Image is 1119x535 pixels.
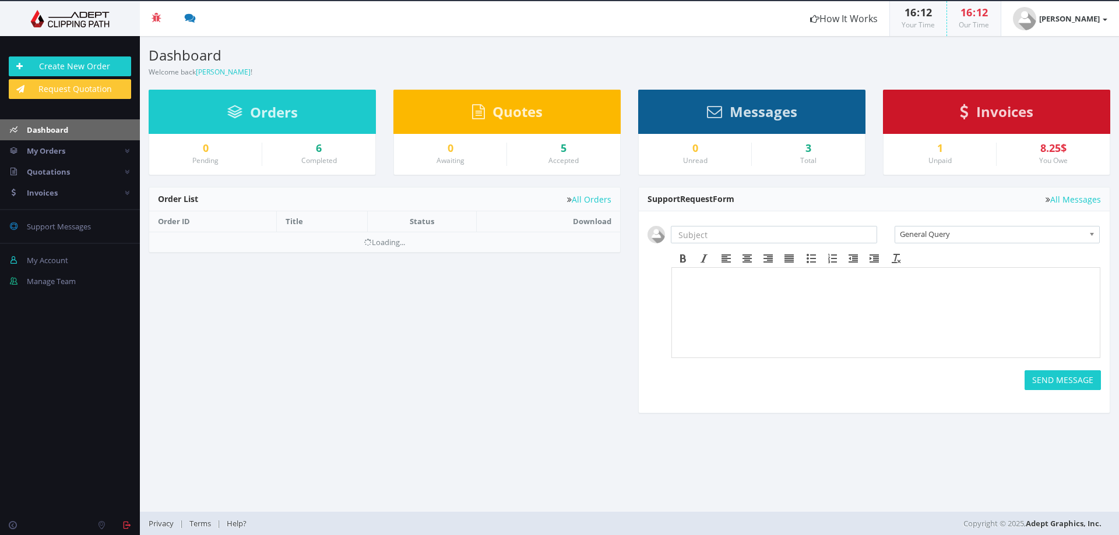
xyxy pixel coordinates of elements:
[892,143,987,154] a: 1
[671,226,877,243] input: Subject
[492,102,543,121] span: Quotes
[779,251,800,266] div: Justify
[158,193,198,204] span: Order List
[227,109,298,120] a: Orders
[149,512,790,535] div: | |
[1013,7,1036,30] img: user_default.jpg
[403,143,498,154] a: 0
[680,193,713,204] span: Request
[27,187,58,198] span: Invoices
[149,67,252,77] small: Welcome back !
[730,102,797,121] span: Messages
[886,251,907,266] div: Clear formatting
[149,518,180,529] a: Privacy
[196,67,251,77] a: [PERSON_NAME]
[928,155,952,165] small: Unpaid
[9,10,131,27] img: Adept Graphics
[516,143,611,154] a: 5
[1005,143,1101,154] div: 8.25$
[437,155,465,165] small: Awaiting
[960,109,1033,119] a: Invoices
[476,211,620,232] th: Download
[916,5,920,19] span: :
[864,251,885,266] div: Increase indent
[277,211,368,232] th: Title
[149,48,621,63] h3: Dashboard
[1046,195,1101,204] a: All Messages
[1026,518,1102,529] a: Adept Graphics, Inc.
[672,268,1100,357] iframe: Rich Text Area. Press ALT-F9 for menu. Press ALT-F10 for toolbar. Press ALT-0 for help
[694,251,715,266] div: Italic
[716,251,737,266] div: Align left
[959,20,989,30] small: Our Time
[250,102,298,122] span: Orders
[648,193,734,204] span: Support Form
[221,518,252,529] a: Help?
[683,155,708,165] small: Unread
[900,226,1084,242] span: General Query
[707,109,797,119] a: Messages
[158,143,253,154] a: 0
[27,146,65,156] span: My Orders
[963,518,1102,529] span: Copyright © 2025,
[648,226,665,243] img: user_default.jpg
[9,79,131,99] a: Request Quotation
[920,5,932,19] span: 12
[843,251,864,266] div: Decrease indent
[27,276,76,286] span: Manage Team
[271,143,367,154] a: 6
[27,125,68,135] span: Dashboard
[9,56,131,76] a: Create New Order
[648,143,743,154] a: 0
[960,5,972,19] span: 16
[149,232,620,252] td: Loading...
[184,518,217,529] a: Terms
[1039,13,1100,24] strong: [PERSON_NAME]
[673,251,694,266] div: Bold
[800,155,817,165] small: Total
[761,143,856,154] div: 3
[27,255,68,265] span: My Account
[1039,155,1068,165] small: You Owe
[798,1,889,36] a: How It Works
[902,20,935,30] small: Your Time
[737,251,758,266] div: Align center
[27,221,91,232] span: Support Messages
[801,251,822,266] div: Bullet list
[905,5,916,19] span: 16
[976,102,1033,121] span: Invoices
[822,251,843,266] div: Numbered list
[758,251,779,266] div: Align right
[976,5,988,19] span: 12
[1025,370,1101,390] button: SEND MESSAGE
[1001,1,1119,36] a: [PERSON_NAME]
[472,109,543,119] a: Quotes
[368,211,477,232] th: Status
[149,211,277,232] th: Order ID
[548,155,579,165] small: Accepted
[301,155,337,165] small: Completed
[192,155,219,165] small: Pending
[567,195,611,204] a: All Orders
[972,5,976,19] span: :
[27,166,70,177] span: Quotations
